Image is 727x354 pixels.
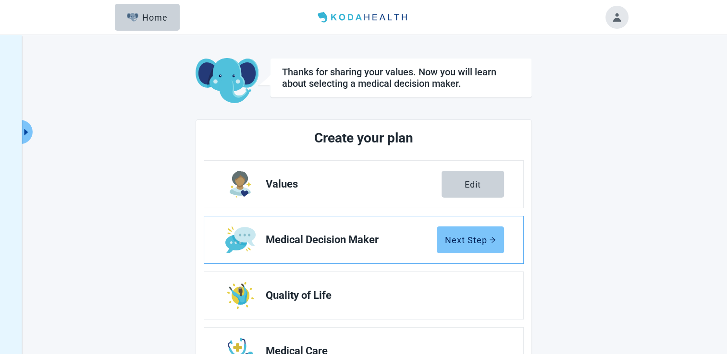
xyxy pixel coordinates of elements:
button: ElephantHome [115,4,180,31]
span: caret-right [22,128,31,137]
span: Medical Decision Maker [266,234,437,246]
button: Edit [442,171,504,198]
img: Koda Health [314,10,413,25]
span: Quality of Life [266,290,496,301]
img: Elephant [127,13,139,22]
div: Thanks for sharing your values. Now you will learn about selecting a medical decision maker. [282,66,520,89]
div: Home [127,12,168,22]
span: arrow-right [489,236,496,243]
h2: Create your plan [240,128,488,149]
img: Koda Elephant [196,58,259,104]
div: Next Step [445,235,496,245]
a: Edit Values section [204,161,523,208]
a: Edit Medical Decision Maker section [204,216,523,263]
button: Toggle account menu [605,6,628,29]
div: Edit [465,179,481,189]
span: Values [266,178,442,190]
button: Next Steparrow-right [437,226,504,253]
a: Edit Quality of Life section [204,272,523,319]
button: Expand menu [21,120,33,144]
